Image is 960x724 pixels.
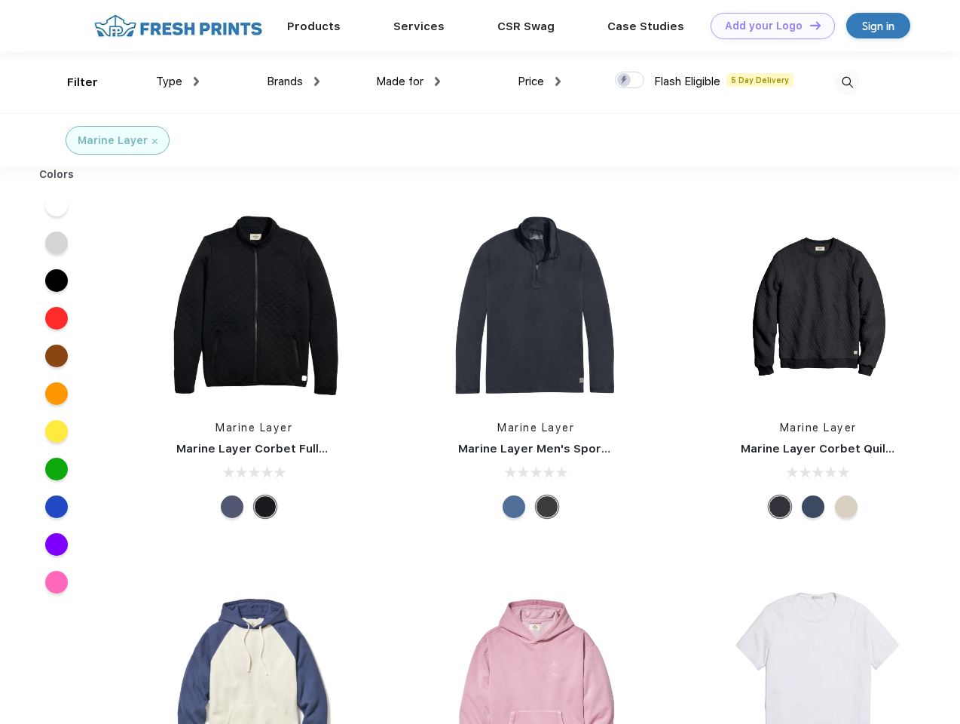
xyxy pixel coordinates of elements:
div: Add your Logo [725,20,803,32]
img: func=resize&h=266 [718,204,919,405]
a: Marine Layer [780,422,857,434]
div: Filter [67,74,98,91]
img: desktop_search.svg [835,70,860,95]
img: dropdown.png [194,77,199,86]
img: dropdown.png [314,77,319,86]
a: Marine Layer Men's Sport Quarter Zip [458,442,677,456]
div: Colors [28,167,86,183]
div: Deep Denim [503,495,525,518]
a: Sign in [846,13,910,38]
img: DT [810,21,821,29]
a: Marine Layer [216,422,292,434]
div: Sign in [862,17,894,35]
div: Marine Layer [78,133,148,149]
a: Marine Layer [497,422,574,434]
img: dropdown.png [555,77,561,86]
img: fo%20logo%202.webp [90,13,267,39]
span: Price [518,75,544,88]
span: Type [156,75,182,88]
div: Oat Heather [835,495,858,518]
a: Services [393,20,445,33]
img: func=resize&h=266 [154,204,354,405]
a: Products [287,20,341,33]
img: func=resize&h=266 [436,204,636,405]
div: Navy Heather [802,495,824,518]
div: Charcoal [536,495,558,518]
a: CSR Swag [497,20,555,33]
div: Charcoal [769,495,791,518]
img: dropdown.png [435,77,440,86]
span: Flash Eligible [654,75,720,88]
div: Black [254,495,277,518]
a: Marine Layer Corbet Full-Zip Jacket [176,442,385,456]
span: Brands [267,75,303,88]
span: Made for [376,75,423,88]
div: Navy [221,495,243,518]
span: 5 Day Delivery [726,73,793,87]
img: filter_cancel.svg [152,139,157,144]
